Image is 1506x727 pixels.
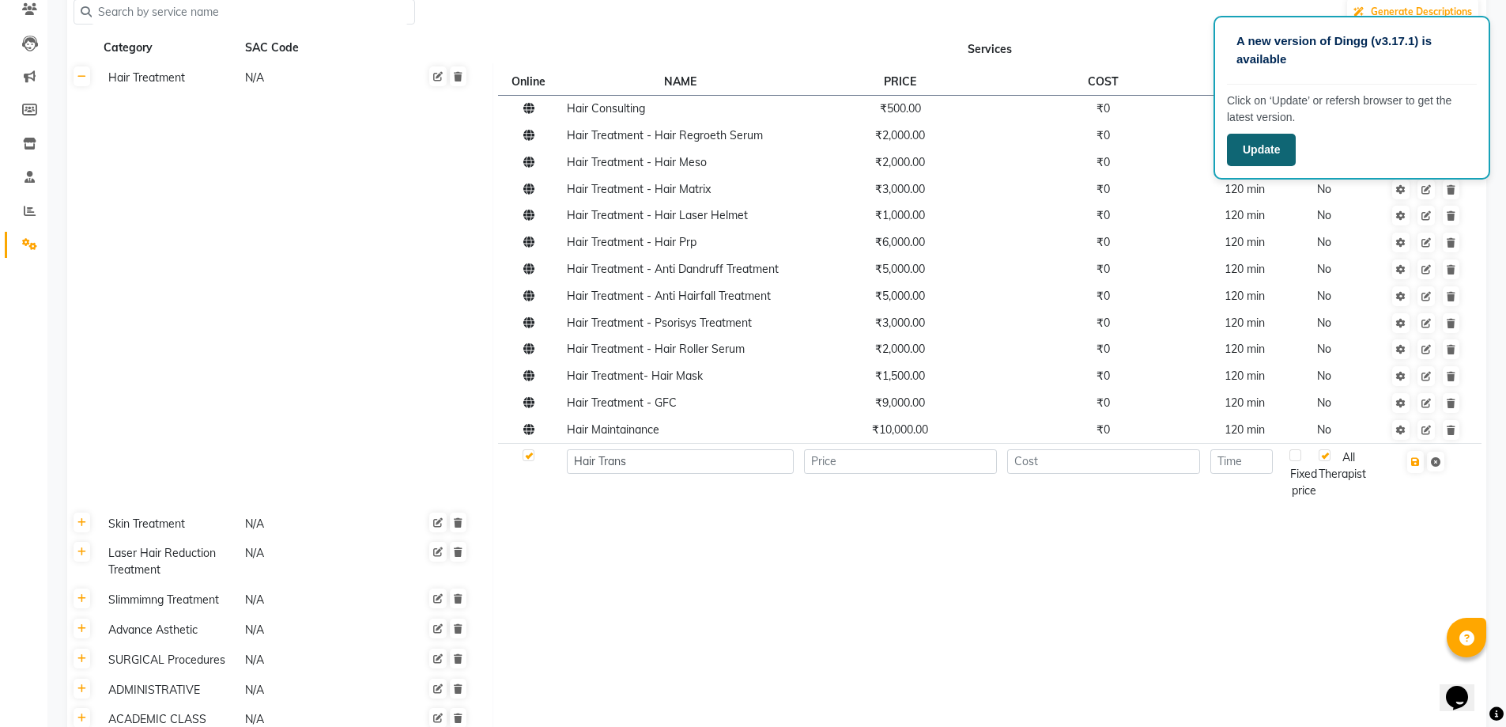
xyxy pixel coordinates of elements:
div: N/A [243,620,379,640]
div: Advance Asthetic [102,620,237,640]
span: No [1317,316,1331,330]
input: Price [804,449,997,474]
th: Services [493,33,1487,63]
span: ₹0 [1096,342,1110,356]
span: ₹500.00 [880,101,921,115]
span: Hair Treatment - Hair Meso [567,155,707,169]
span: ₹0 [1096,396,1110,410]
span: 120 min [1225,262,1265,276]
span: 120 min [1225,182,1265,196]
span: No [1317,422,1331,437]
span: No [1317,235,1331,249]
input: Cost [1007,449,1200,474]
p: Click on ‘Update’ or refersh browser to get the latest version. [1227,93,1477,126]
div: Laser Hair Reduction Treatment [102,543,237,580]
span: Hair Treatment - Hair Regroeth Serum [567,128,763,142]
span: No [1317,182,1331,196]
div: Category [102,38,237,58]
span: 120 min [1225,235,1265,249]
span: Generate Descriptions [1371,6,1472,17]
th: COST [1002,68,1205,95]
span: ₹0 [1096,316,1110,330]
span: ₹9,000.00 [875,396,925,410]
span: Hair Treatment - Psorisys Treatment [567,316,752,330]
div: All Therapist [1319,449,1366,499]
span: Hair Treatment - Hair Roller Serum [567,342,745,356]
iframe: chat widget [1440,664,1490,711]
div: N/A [243,680,379,700]
span: Hair Treatment - Hair Matrix [567,182,711,196]
span: ₹0 [1096,289,1110,303]
span: ₹5,000.00 [875,262,925,276]
span: No [1317,208,1331,222]
th: Online [498,68,561,95]
div: N/A [243,514,379,534]
span: ₹1,000.00 [875,208,925,222]
span: ₹0 [1096,369,1110,383]
span: ₹0 [1096,235,1110,249]
span: No [1317,369,1331,383]
span: ₹1,500.00 [875,369,925,383]
span: 120 min [1225,208,1265,222]
span: ₹6,000.00 [875,235,925,249]
span: Hair Treatment - Hair Laser Helmet [567,208,748,222]
span: No [1317,289,1331,303]
th: TIME [1205,68,1284,95]
th: PRICE [798,68,1002,95]
span: ₹0 [1096,155,1110,169]
div: N/A [243,590,379,610]
div: Skin Treatment [102,514,237,534]
div: Slimmimng Treatment [102,590,237,610]
input: Service [567,449,794,474]
span: 120 min [1225,422,1265,437]
span: ₹2,000.00 [875,342,925,356]
div: Fixed price [1289,449,1319,499]
span: ₹5,000.00 [875,289,925,303]
div: ADMINISTRATIVE [102,680,237,700]
span: Hair Maintainance [567,422,659,437]
div: N/A [243,68,379,88]
span: 120 min [1225,289,1265,303]
span: ₹0 [1096,262,1110,276]
span: Hair Treatment - Anti Hairfall Treatment [567,289,771,303]
input: Time [1210,449,1273,474]
span: ₹0 [1096,208,1110,222]
span: No [1317,342,1331,356]
div: Hair Treatment [102,68,237,88]
span: 120 min [1225,316,1265,330]
div: N/A [243,543,379,580]
th: NAME [561,68,798,95]
span: Hair Treatment- Hair Mask [567,369,703,383]
div: SURGICAL Procedures [102,650,237,670]
span: ₹0 [1096,128,1110,142]
span: Hair Treatment - Anti Dandruff Treatment [567,262,779,276]
span: ₹3,000.00 [875,316,925,330]
span: ₹2,000.00 [875,128,925,142]
div: N/A [243,650,379,670]
span: 120 min [1225,369,1265,383]
span: ₹0 [1096,101,1110,115]
p: A new version of Dingg (v3.17.1) is available [1236,32,1467,68]
span: ₹0 [1096,182,1110,196]
span: ₹10,000.00 [872,422,928,437]
span: Hair Consulting [567,101,645,115]
span: ₹0 [1096,422,1110,437]
span: Hair Treatment - Hair Prp [567,235,696,249]
span: No [1317,262,1331,276]
span: ₹3,000.00 [875,182,925,196]
span: No [1317,396,1331,410]
div: SAC Code [243,38,379,58]
span: ₹2,000.00 [875,155,925,169]
span: Hair Treatment - GFC [567,396,677,410]
span: 120 min [1225,342,1265,356]
button: Update [1227,134,1296,166]
span: 120 min [1225,396,1265,410]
